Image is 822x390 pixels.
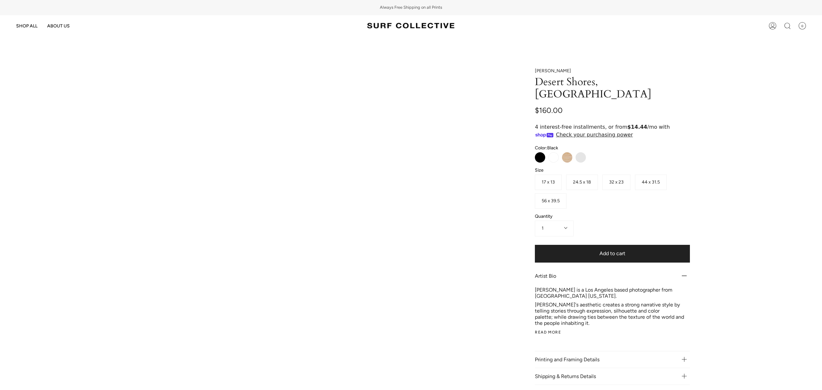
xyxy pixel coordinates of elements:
span: ABOUT US [47,23,70,29]
span: Always Free Shipping on all Prints [380,5,442,10]
span: 17 x 13 [542,179,555,185]
span: 44 x 31.5 [642,179,660,185]
a: SHOP ALL [11,15,42,37]
span: Quantity [535,214,690,219]
a: [PERSON_NAME] [535,68,571,74]
span: 0 [798,22,806,30]
p: [PERSON_NAME]'s aesthetic creates a strong narrative style by telling stories through expression,... [535,302,690,326]
span: $160.00 [535,106,563,115]
span: Black [547,145,558,151]
p: Shipping & Returns Details [535,368,690,385]
p: Artist Bio [535,267,690,284]
button: Add to cart [535,245,690,263]
p: Printing and Framing Details [535,351,690,368]
button: 1 [535,221,574,236]
a: 0 [795,15,809,37]
h1: Desert Shores, [GEOGRAPHIC_DATA] [535,76,667,101]
span: 24.5 x 18 [573,179,591,185]
p: [PERSON_NAME] is a Los Angeles based photographer from [GEOGRAPHIC_DATA] [US_STATE]. [535,287,690,299]
a: ABOUT US [42,15,75,37]
button: Read more [535,330,561,334]
img: Surf Collective [367,20,454,32]
span: Add to cart [599,250,625,257]
span: 32 x 23 [609,179,624,185]
span: Color: [535,145,560,151]
span: 56 x 39.5 [542,198,560,204]
span: SHOP ALL [16,23,37,29]
span: Size [535,167,546,173]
